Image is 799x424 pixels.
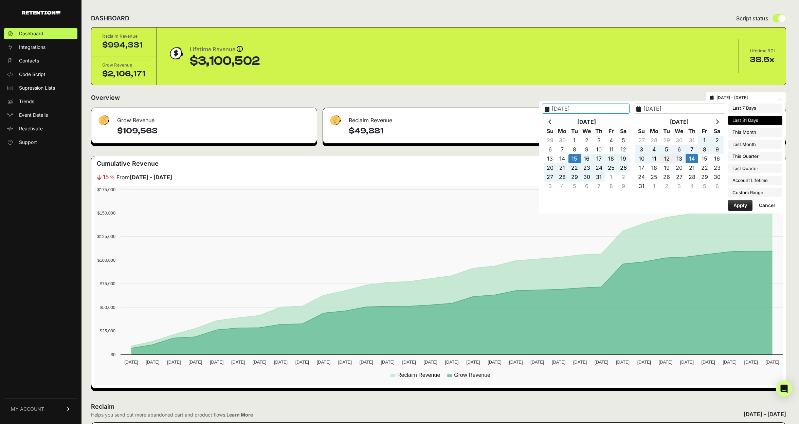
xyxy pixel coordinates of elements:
td: 16 [711,154,723,163]
text: [DATE] [167,360,181,365]
text: [DATE] [702,360,715,365]
a: MY ACCOUNT [4,399,77,419]
td: 8 [698,145,711,154]
td: 26 [617,163,630,172]
th: Th [593,127,605,136]
text: [DATE] [530,360,544,365]
td: 2 [617,172,630,182]
div: $3,100,502 [190,54,260,68]
div: [DATE] - [DATE] [744,410,786,418]
td: 25 [648,172,660,182]
td: 1 [648,182,660,191]
td: 12 [617,145,630,154]
div: Lifetime Revenue [190,45,260,54]
text: $25,000 [100,328,115,333]
text: [DATE] [295,360,309,365]
text: $175,000 [97,187,115,192]
td: 9 [617,182,630,191]
a: Dashboard [4,28,77,39]
text: [DATE] [595,360,608,365]
text: [DATE] [573,360,587,365]
span: Event Details [19,112,48,118]
text: [DATE] [188,360,202,365]
text: $100,000 [97,258,115,263]
td: 23 [581,163,593,172]
text: [DATE] [488,360,501,365]
strong: [DATE] - [DATE] [130,174,172,181]
td: 8 [605,182,617,191]
text: [DATE] [765,360,779,365]
td: 5 [660,145,673,154]
td: 17 [635,163,648,172]
li: Last Quarter [728,164,782,173]
h2: Overview [91,93,120,103]
td: 8 [568,145,581,154]
td: 18 [648,163,660,172]
td: 31 [686,136,698,145]
span: Trends [19,98,34,105]
td: 3 [544,182,556,191]
img: Retention.com [22,11,60,15]
a: Learn More [226,412,253,418]
text: [DATE] [616,360,630,365]
td: 22 [568,163,581,172]
text: [DATE] [360,360,373,365]
h4: $109,563 [117,126,311,136]
td: 1 [698,136,711,145]
text: [DATE] [723,360,737,365]
td: 11 [648,154,660,163]
td: 28 [686,172,698,182]
td: 4 [556,182,568,191]
text: [DATE] [466,360,480,365]
text: [DATE] [509,360,523,365]
td: 4 [605,136,617,145]
td: 30 [673,136,686,145]
th: [DATE] [648,117,711,127]
th: [DATE] [556,117,617,127]
h3: Cumulative Revenue [97,159,159,168]
a: Event Details [4,110,77,121]
td: 26 [660,172,673,182]
li: This Month [728,128,782,137]
text: [DATE] [146,360,159,365]
td: 23 [711,163,723,172]
text: $0 [111,352,115,357]
div: Reclaim Revenue [102,33,145,40]
span: Support [19,139,37,146]
th: Sa [711,127,723,136]
td: 21 [686,163,698,172]
img: dollar-coin-05c43ed7efb7bc0c12610022525b4bbbb207c7efeef5aecc26f025e68dcafac9.png [167,45,184,62]
td: 27 [544,172,556,182]
img: fa-dollar-13500eef13a19c4ab2b9ed9ad552e47b0d9fc28b02b83b90ba0e00f96d6372e9.png [97,114,110,127]
a: Reactivate [4,123,77,134]
span: Dashboard [19,30,43,37]
td: 27 [673,172,686,182]
td: 31 [593,172,605,182]
th: Tu [568,127,581,136]
div: Grow Revenue [91,108,317,128]
td: 16 [581,154,593,163]
span: Integrations [19,44,46,51]
th: Mo [556,127,568,136]
td: 18 [605,154,617,163]
th: Su [635,127,648,136]
div: Grow Revenue [102,62,145,69]
td: 10 [635,154,648,163]
td: 31 [635,182,648,191]
text: [DATE] [680,360,694,365]
text: [DATE] [402,360,416,365]
td: 27 [635,136,648,145]
span: Supression Lists [19,85,55,91]
a: Supression Lists [4,82,77,93]
td: 25 [605,163,617,172]
text: [DATE] [274,360,288,365]
text: $50,000 [100,305,115,310]
li: Last 31 Days [728,116,782,125]
th: Mo [648,127,660,136]
th: We [673,127,686,136]
td: 7 [556,145,568,154]
div: 38.5x [750,54,775,65]
td: 2 [660,182,673,191]
td: 24 [593,163,605,172]
td: 1 [605,172,617,182]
